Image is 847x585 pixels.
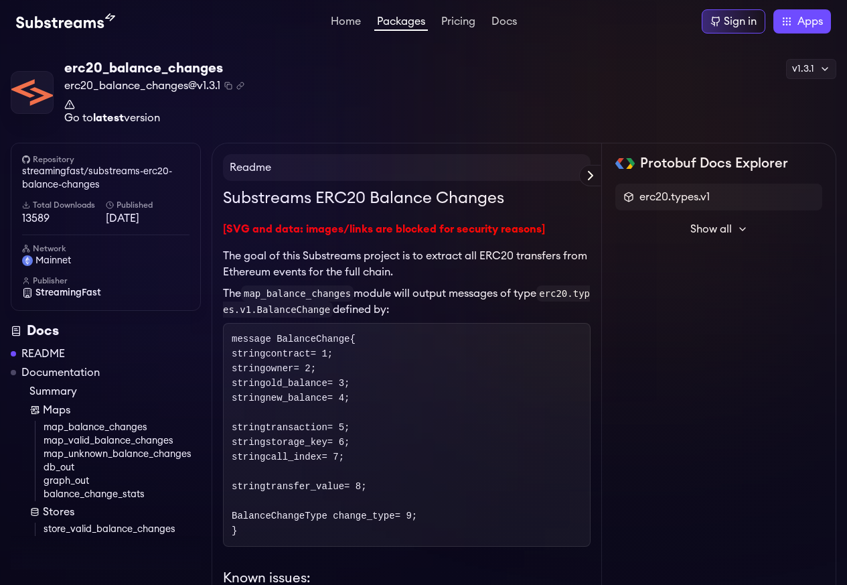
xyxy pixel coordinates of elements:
[232,481,265,492] span: string
[223,285,591,318] p: The module will output messages of type defined by:
[64,59,244,78] div: erc20_balance_changes
[22,243,189,254] h6: Network
[22,165,189,192] a: streamingfast/substreams-erc20-balance-changes
[223,186,591,210] h1: Substreams ERC20 Balance Changes
[241,285,354,302] code: map_balance_changes
[615,216,822,243] button: Show all
[232,481,367,492] span: transfer_value ;
[44,461,201,474] a: db_out
[327,422,333,433] span: =
[106,200,189,210] h6: Published
[29,402,201,418] a: Maps
[223,285,590,318] code: erc20.types.v1.BalanceChange
[232,348,265,359] span: string
[702,9,765,34] a: Sign in
[321,348,327,359] span: 1
[232,511,417,521] span: BalanceChangeType change_type ;
[64,99,244,123] a: Go tolatestversion
[223,224,545,235] a: [SVG and data: images/links are blocked for security reasons]
[44,523,201,536] a: store_valid_balance_changes
[44,434,201,448] a: map_valid_balance_changes
[232,452,344,462] span: call_index ;
[333,452,338,462] span: 7
[232,378,350,389] span: old_balance ;
[615,158,635,169] img: Protobuf
[232,334,271,344] span: message
[22,210,106,226] span: 13589
[11,322,201,340] div: Docs
[639,189,710,205] span: erc20.types.v1
[439,16,478,29] a: Pricing
[339,378,344,389] span: 3
[11,72,53,113] img: Package Logo
[44,474,201,488] a: graph_out
[232,525,237,536] span: }
[232,437,350,448] span: storage_key ;
[232,363,265,374] span: string
[44,448,201,461] a: map_unknown_balance_changes
[489,16,520,29] a: Docs
[44,421,201,434] a: map_balance_changes
[232,393,350,403] span: new_balance ;
[44,488,201,501] a: balance_change_stats
[232,422,265,433] span: string
[224,82,232,90] button: Copy package name and version
[311,348,316,359] span: =
[232,334,356,344] span: {
[232,393,265,403] span: string
[327,378,333,389] span: =
[344,481,350,492] span: =
[223,248,591,280] p: The goal of this Substreams project is to extract all ERC20 transfers from Ethereum events for th...
[223,154,591,181] h4: Readme
[327,393,333,403] span: =
[236,82,244,90] button: Copy .spkg link to clipboard
[327,437,333,448] span: =
[64,78,220,94] span: erc20_balance_changes@v1.3.1
[232,422,350,433] span: transaction ;
[21,365,100,381] a: Documentation
[328,16,364,29] a: Home
[93,113,124,123] strong: latest
[374,16,428,31] a: Packages
[797,13,823,29] span: Apps
[22,154,189,165] h6: Repository
[35,254,71,267] span: mainnet
[232,437,265,448] span: string
[29,405,40,415] img: Map icon
[293,363,299,374] span: =
[277,334,350,344] span: BalanceChange
[356,481,361,492] span: 8
[395,511,400,521] span: =
[29,507,40,517] img: Store icon
[339,437,344,448] span: 6
[232,363,316,374] span: owner ;
[321,452,327,462] span: =
[232,378,265,389] span: string
[786,59,836,79] div: v1.3.1
[22,286,189,300] a: StreamingFast
[29,504,201,520] a: Stores
[406,511,411,521] span: 9
[640,154,788,173] h2: Protobuf Docs Explorer
[22,275,189,286] h6: Publisher
[22,200,106,210] h6: Total Downloads
[690,221,732,237] span: Show all
[22,155,30,164] img: github
[29,383,201,399] a: Summary
[21,346,65,362] a: README
[22,254,189,267] a: mainnet
[339,422,344,433] span: 5
[22,255,33,266] img: mainnet
[232,348,333,359] span: contract ;
[339,393,344,403] span: 4
[35,286,101,300] span: StreamingFast
[232,452,265,462] span: string
[724,13,757,29] div: Sign in
[16,13,115,29] img: Substream's logo
[106,210,189,226] span: [DATE]
[305,363,310,374] span: 2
